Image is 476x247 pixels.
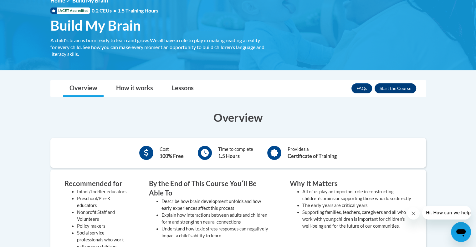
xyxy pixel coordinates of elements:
iframe: Close message [407,207,420,220]
li: All of us play an important role in constructing children's brains or supporting those who do so ... [302,188,412,202]
iframe: Message from company [422,206,471,220]
a: How it works [110,80,159,97]
button: Enroll [375,83,416,93]
a: Overview [63,80,104,97]
div: Time to complete [218,146,253,160]
div: Provides a [288,146,337,160]
b: 1.5 Hours [218,153,240,159]
div: A child's brain is born ready to learn and grow. We all have a role to play in making reading a r... [50,37,266,57]
span: Build My Brain [50,17,141,34]
li: Nonprofit Staff and Volunteers [77,209,130,223]
h3: Recommended for [64,179,130,189]
a: Lessons [166,80,200,97]
b: Certificate of Training [288,153,337,159]
li: Understand how toxic stress responses can negatively impact a child's ability to learn [161,225,271,239]
a: FAQs [351,83,372,93]
li: Infant/Toddler educators [77,188,130,195]
span: IACET Accredited [50,7,90,14]
iframe: Button to launch messaging window [451,222,471,242]
span: Hi. How can we help? [4,4,51,9]
h3: By the End of This Course Youʹll Be Able To [149,179,271,198]
li: Supporting families, teachers, caregivers and all who work with young children is important for c... [302,209,412,230]
h3: Why It Matters [290,179,412,189]
span: 1.5 Training Hours [118,7,158,13]
li: Policy makers [77,223,130,230]
span: • [113,7,116,13]
b: 100% Free [160,153,184,159]
div: Cost [160,146,184,160]
li: Preschool/Pre-K educators [77,195,130,209]
li: The early years are critical years [302,202,412,209]
span: 0.2 CEUs [92,7,158,14]
li: Describe how brain development unfolds and how early experiences affect this process [161,198,271,212]
li: Explain how interactions between adults and children form and strengthen neural connections [161,212,271,225]
h3: Overview [50,110,426,125]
